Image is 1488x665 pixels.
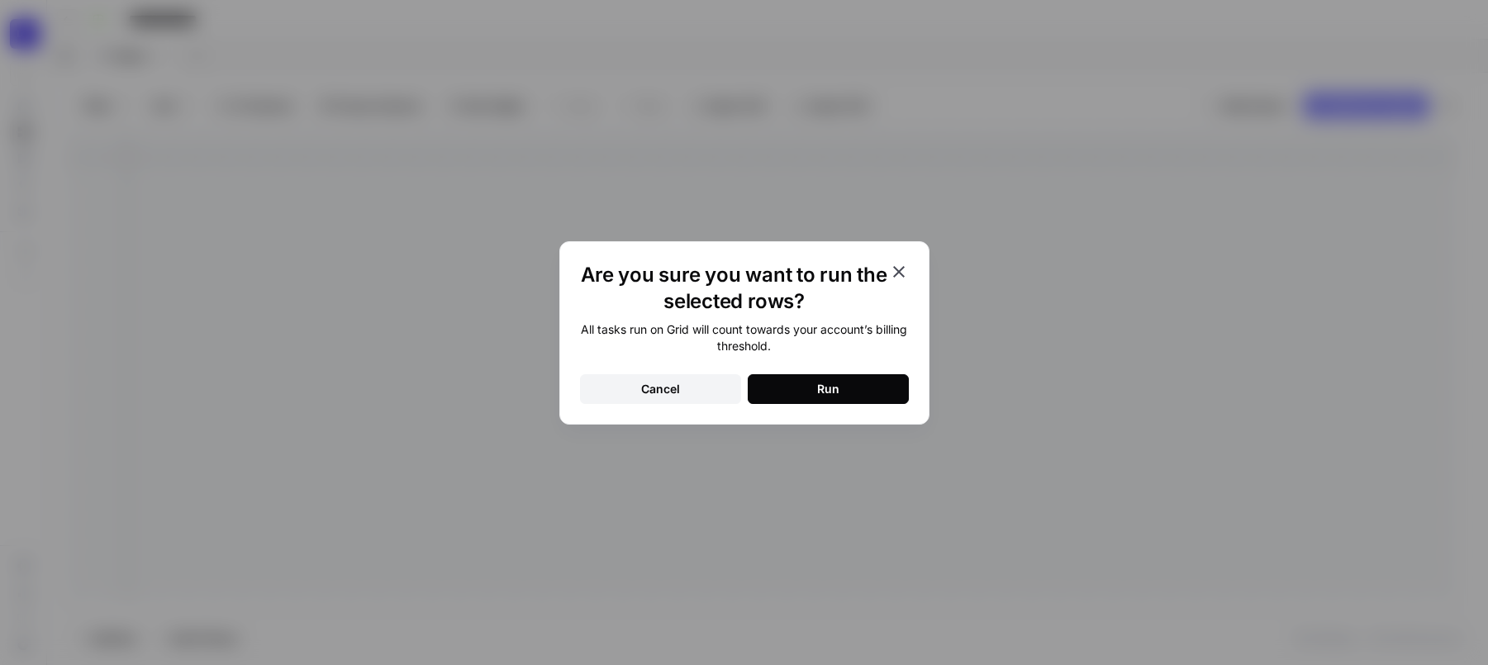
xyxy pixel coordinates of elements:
[641,381,680,397] div: Cancel
[580,262,889,315] h1: Are you sure you want to run the selected rows?
[817,381,839,397] div: Run
[580,321,909,354] div: All tasks run on Grid will count towards your account’s billing threshold.
[748,374,909,404] button: Run
[580,374,741,404] button: Cancel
